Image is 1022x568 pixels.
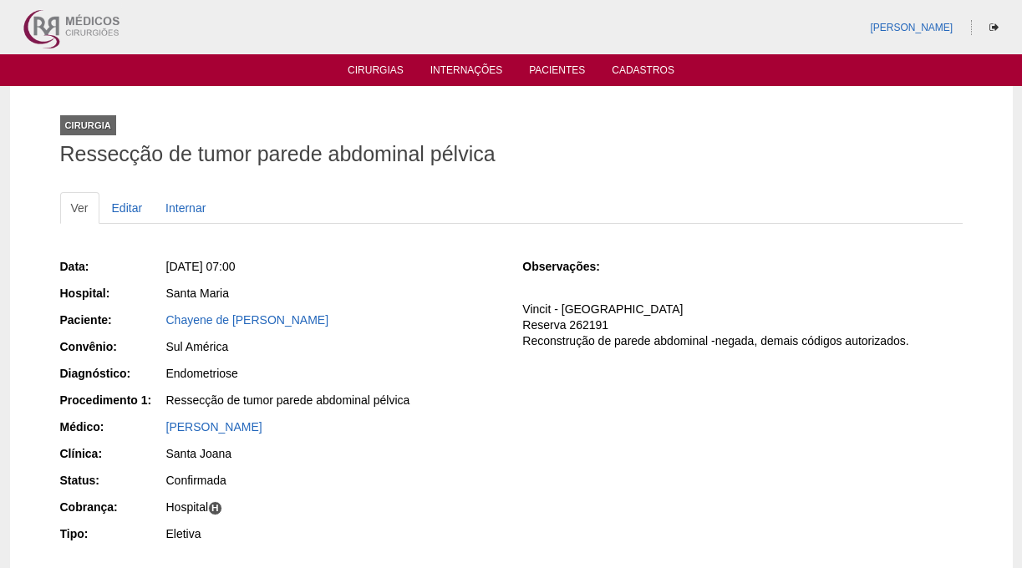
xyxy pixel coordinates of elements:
div: Diagnóstico: [60,365,165,382]
a: Cirurgias [348,64,404,81]
div: Confirmada [166,472,500,489]
div: Cirurgia [60,115,116,135]
div: Convênio: [60,338,165,355]
i: Sair [989,23,999,33]
a: Internações [430,64,503,81]
div: Hospital: [60,285,165,302]
a: Pacientes [529,64,585,81]
div: Hospital [166,499,500,515]
div: Endometriose [166,365,500,382]
a: [PERSON_NAME] [166,420,262,434]
a: Chayene de [PERSON_NAME] [166,313,329,327]
div: Médico: [60,418,165,435]
div: Data: [60,258,165,275]
div: Clínica: [60,445,165,462]
p: Vincit - [GEOGRAPHIC_DATA] Reserva 262191 Reconstrução de parede abdominal -negada, demais código... [522,302,962,349]
div: Sul América [166,338,500,355]
div: Cobrança: [60,499,165,515]
span: [DATE] 07:00 [166,260,236,273]
a: Ver [60,192,99,224]
div: Status: [60,472,165,489]
div: Observações: [522,258,627,275]
a: Editar [101,192,154,224]
span: H [208,501,222,515]
div: Santa Maria [166,285,500,302]
h1: Ressecção de tumor parede abdominal pélvica [60,144,963,165]
a: Internar [155,192,216,224]
div: Ressecção de tumor parede abdominal pélvica [166,392,500,408]
div: Eletiva [166,525,500,542]
div: Paciente: [60,312,165,328]
div: Santa Joana [166,445,500,462]
a: [PERSON_NAME] [870,22,953,33]
div: Procedimento 1: [60,392,165,408]
div: Tipo: [60,525,165,542]
a: Cadastros [612,64,674,81]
